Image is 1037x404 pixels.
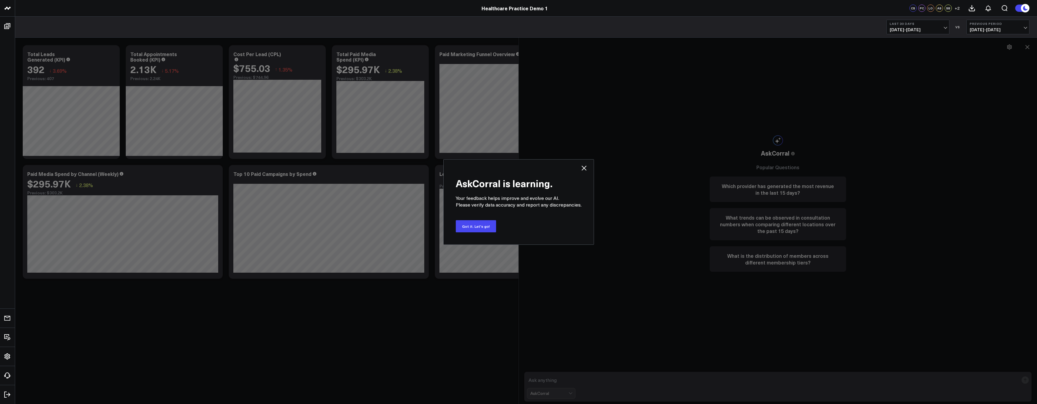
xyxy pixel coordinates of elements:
h2: AskCorral is learning. [456,172,582,189]
div: LO [927,5,934,12]
div: AS [936,5,943,12]
div: VS [952,25,963,29]
div: CS [909,5,917,12]
div: PC [918,5,925,12]
b: Last 30 Days [890,22,946,25]
button: +2 [953,5,961,12]
div: SB [945,5,952,12]
span: + 2 [955,6,960,10]
button: Got it. Let's go! [456,220,496,232]
button: Previous Period[DATE]-[DATE] [966,20,1029,34]
span: [DATE] - [DATE] [890,27,946,32]
p: Your feedback helps improve and evolve our AI. Please verify data accuracy and report any discrep... [456,195,582,208]
b: Previous Period [970,22,1026,25]
button: Last 30 Days[DATE]-[DATE] [886,20,949,34]
a: Healthcare Practice Demo 1 [482,5,548,12]
span: [DATE] - [DATE] [970,27,1026,32]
